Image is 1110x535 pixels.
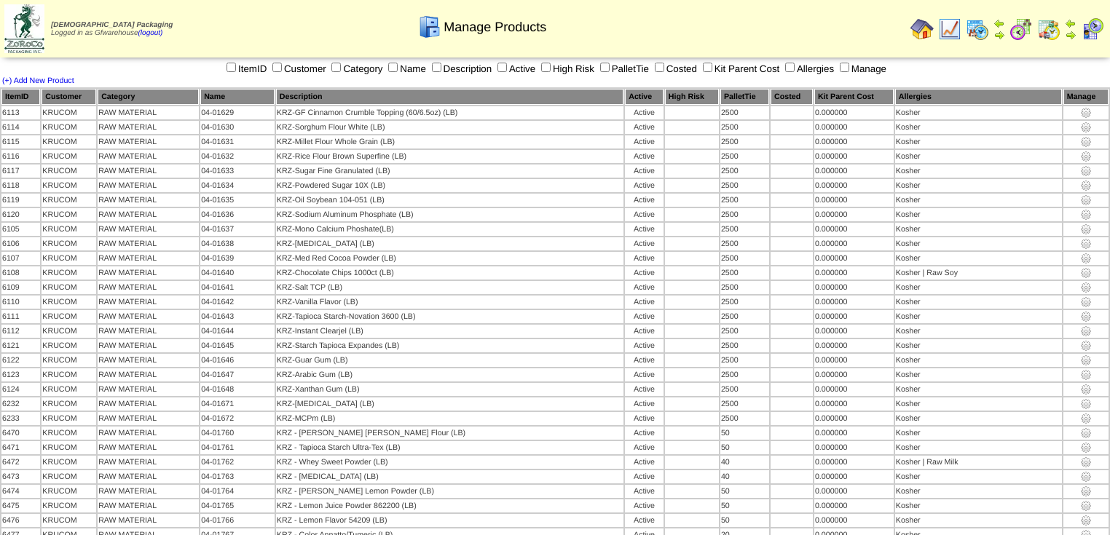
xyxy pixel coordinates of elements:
input: Name [388,63,398,72]
a: (logout) [138,29,163,37]
div: Active [626,400,663,408]
td: 6116 [1,150,40,163]
td: KRUCOM [42,456,96,469]
td: 0.000000 [814,354,894,367]
td: 6123 [1,368,40,381]
td: 0.000000 [814,339,894,352]
td: KRUCOM [42,237,96,250]
img: settings.gif [1080,413,1092,424]
td: 0.000000 [814,412,894,425]
td: Kosher [895,339,1062,352]
td: Kosher [895,165,1062,178]
td: KRUCOM [42,223,96,236]
img: settings.gif [1080,515,1092,526]
td: KRZ-Oil Soybean 104-051 (LB) [276,194,623,207]
img: settings.gif [1080,427,1092,439]
td: 04-01671 [200,397,275,411]
img: settings.gif [1080,253,1092,264]
td: 2500 [720,281,769,294]
th: Allergies [895,89,1062,105]
img: settings.gif [1080,107,1092,119]
div: Active [626,152,663,161]
td: 6113 [1,106,40,119]
label: ItemID [224,63,267,74]
td: 0.000000 [814,194,894,207]
img: settings.gif [1080,456,1092,468]
input: Costed [655,63,664,72]
div: Active [626,269,663,277]
td: 04-01633 [200,165,275,178]
td: KRUCOM [42,179,96,192]
td: Kosher [895,252,1062,265]
label: Allergies [782,63,834,74]
img: line_graph.gif [938,17,961,41]
td: KRZ-Tapioca Starch-Novation 3600 (LB) [276,310,623,323]
div: Active [626,123,663,132]
th: Manage [1063,89,1109,105]
td: RAW MATERIAL [98,121,199,134]
td: 6109 [1,281,40,294]
td: Kosher [895,296,1062,309]
div: Active [626,356,663,365]
td: 0.000000 [814,121,894,134]
td: 0.000000 [814,325,894,338]
td: 6470 [1,427,40,440]
td: 50 [720,427,769,440]
td: KRUCOM [42,194,96,207]
img: settings.gif [1080,471,1092,483]
label: High Risk [538,63,594,74]
input: High Risk [541,63,551,72]
td: 0.000000 [814,208,894,221]
td: KRUCOM [42,266,96,280]
td: 04-01643 [200,310,275,323]
input: Manage [840,63,849,72]
td: 2500 [720,121,769,134]
th: PalletTie [720,89,769,105]
td: 2500 [720,135,769,148]
td: KRUCOM [42,427,96,440]
td: KRUCOM [42,368,96,381]
div: Active [626,196,663,205]
img: home.gif [910,17,934,41]
td: 6114 [1,121,40,134]
td: 2500 [720,150,769,163]
td: 2500 [720,194,769,207]
img: settings.gif [1080,223,1092,235]
td: RAW MATERIAL [98,427,199,440]
input: Category [331,63,341,72]
td: 6108 [1,266,40,280]
td: KRZ-[MEDICAL_DATA] (LB) [276,397,623,411]
th: Kit Parent Cost [814,89,894,105]
th: Active [625,89,664,105]
td: 0.000000 [814,383,894,396]
td: RAW MATERIAL [98,368,199,381]
img: settings.gif [1080,165,1092,177]
div: Active [626,254,663,263]
td: 2500 [720,310,769,323]
td: Kosher [895,441,1062,454]
td: KRUCOM [42,281,96,294]
td: KRZ - Tapioca Starch Ultra-Tex (LB) [276,441,623,454]
td: KRUCOM [42,208,96,221]
td: KRZ-[MEDICAL_DATA] (LB) [276,237,623,250]
td: 2500 [720,223,769,236]
td: RAW MATERIAL [98,106,199,119]
td: KRUCOM [42,252,96,265]
td: KRZ - [PERSON_NAME] [PERSON_NAME] Flour (LB) [276,427,623,440]
td: 6120 [1,208,40,221]
img: settings.gif [1080,151,1092,162]
td: Kosher [895,106,1062,119]
td: 04-01630 [200,121,275,134]
td: RAW MATERIAL [98,252,199,265]
td: 0.000000 [814,252,894,265]
div: Active [626,181,663,190]
td: Kosher [895,427,1062,440]
td: RAW MATERIAL [98,325,199,338]
td: 2500 [720,237,769,250]
td: RAW MATERIAL [98,194,199,207]
img: settings.gif [1080,442,1092,453]
td: KRZ-GF Cinnamon Crumble Topping (60/6.5oz) (LB) [276,106,623,119]
td: Kosher [895,208,1062,221]
td: 04-01629 [200,106,275,119]
td: Kosher [895,354,1062,367]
